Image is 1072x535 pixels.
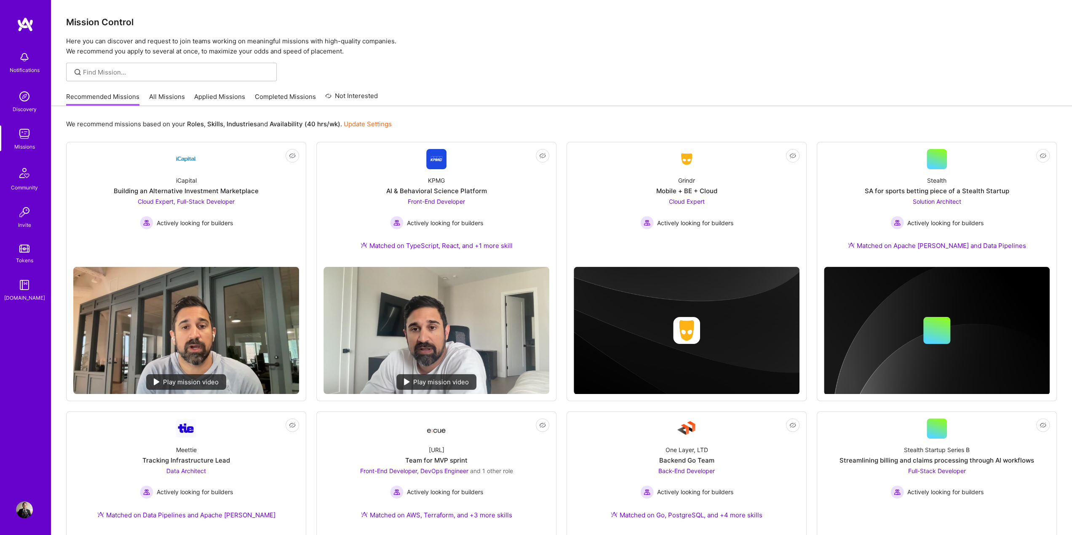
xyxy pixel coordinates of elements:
[166,467,206,474] span: Data Architect
[848,241,1026,250] div: Matched on Apache [PERSON_NAME] and Data Pipelines
[66,36,1057,56] p: Here you can discover and request to join teams working on meaningful missions with high-quality ...
[66,120,392,128] p: We recommend missions based on your , , and .
[824,418,1050,530] a: Stealth Startup Series BStreamlining billing and claims processing through AI workflowsFull-Stack...
[73,267,299,394] img: No Mission
[907,218,984,227] span: Actively looking for builders
[323,149,549,260] a: Company LogoKPMGAI & Behavioral Science PlatformFront-End Developer Actively looking for builders...
[658,467,715,474] span: Back-End Developer
[140,216,153,229] img: Actively looking for builders
[913,198,961,205] span: Solution Architect
[16,88,33,105] img: discovery
[676,418,697,439] img: Company Logo
[824,267,1050,395] img: cover
[194,92,245,106] a: Applied Missions
[176,445,197,454] div: Meettie
[574,418,799,530] a: Company LogoOne Layer, LTDBackend Go TeamBack-End Developer Actively looking for buildersActively...
[187,120,204,128] b: Roles
[890,485,904,499] img: Actively looking for builders
[140,485,153,499] img: Actively looking for builders
[539,152,546,159] i: icon EyeClosed
[789,422,796,429] i: icon EyeClosed
[428,176,445,185] div: KPMG
[157,487,233,496] span: Actively looking for builders
[16,125,33,142] img: teamwork
[149,92,185,106] a: All Missions
[789,152,796,159] i: icon EyeClosed
[10,66,40,75] div: Notifications
[13,105,37,114] div: Discovery
[839,456,1034,465] div: Streamlining billing and claims processing through AI workflows
[640,216,654,229] img: Actively looking for builders
[574,267,799,394] img: cover
[1040,152,1046,159] i: icon EyeClosed
[656,186,717,195] div: Mobile + BE + Cloud
[904,445,970,454] div: Stealth Startup Series B
[611,511,618,518] img: Ateam Purple Icon
[97,511,104,518] img: Ateam Purple Icon
[66,92,139,106] a: Recommended Missions
[16,256,33,265] div: Tokens
[323,267,549,394] img: No Mission
[138,198,235,205] span: Cloud Expert, Full-Stack Developer
[344,120,392,128] a: Update Settings
[66,17,1057,27] h3: Mission Control
[678,176,695,185] div: Grindr
[19,245,29,253] img: tokens
[676,152,697,167] img: Company Logo
[154,378,160,385] img: play
[659,456,714,465] div: Backend Go Team
[890,216,904,229] img: Actively looking for builders
[865,186,1009,195] div: SA for sports betting piece of a Stealth Startup
[407,487,483,496] span: Actively looking for builders
[361,241,513,250] div: Matched on TypeScript, React, and +1 more skill
[114,186,259,195] div: Building an Alternative Investment Marketplace
[470,467,513,474] span: and 1 other role
[539,422,546,429] i: icon EyeClosed
[390,216,404,229] img: Actively looking for builders
[426,421,446,436] img: Company Logo
[908,467,966,474] span: Full-Stack Developer
[11,183,38,192] div: Community
[14,142,35,151] div: Missions
[657,487,733,496] span: Actively looking for builders
[325,91,378,106] a: Not Interested
[16,501,33,518] img: User Avatar
[640,485,654,499] img: Actively looking for builders
[270,120,340,128] b: Availability (40 hrs/wk)
[17,17,34,32] img: logo
[14,163,35,183] img: Community
[657,218,733,227] span: Actively looking for builders
[97,511,275,519] div: Matched on Data Pipelines and Apache [PERSON_NAME]
[142,456,230,465] div: Tracking Infrastructure Lead
[73,67,83,77] i: icon SearchGrey
[176,419,196,437] img: Company Logo
[611,511,762,519] div: Matched on Go, PostgreSQL, and +4 more skills
[404,378,410,385] img: play
[73,418,299,530] a: Company LogoMeettieTracking Infrastructure LeadData Architect Actively looking for buildersActive...
[666,445,708,454] div: One Layer, LTD
[405,456,468,465] div: Team for MVP sprint
[386,186,487,195] div: AI & Behavioral Science Platform
[361,511,368,518] img: Ateam Purple Icon
[574,149,799,260] a: Company LogoGrindrMobile + BE + CloudCloud Expert Actively looking for buildersActively looking f...
[907,487,984,496] span: Actively looking for builders
[255,92,316,106] a: Completed Missions
[673,317,700,344] img: Company logo
[1040,422,1046,429] i: icon EyeClosed
[83,68,270,77] input: Find Mission...
[73,149,299,260] a: Company LogoiCapitalBuilding an Alternative Investment MarketplaceCloud Expert, Full-Stack Develo...
[157,218,233,227] span: Actively looking for builders
[361,242,367,248] img: Ateam Purple Icon
[426,149,446,169] img: Company Logo
[323,418,549,530] a: Company Logo[URL]Team for MVP sprintFront-End Developer, DevOps Engineer and 1 other roleActively...
[824,149,1050,260] a: StealthSA for sports betting piece of a Stealth StartupSolution Architect Actively looking for bu...
[669,198,705,205] span: Cloud Expert
[408,198,465,205] span: Front-End Developer
[927,176,946,185] div: Stealth
[16,277,33,293] img: guide book
[390,485,404,499] img: Actively looking for builders
[429,445,444,454] div: [URL]
[396,374,476,390] div: Play mission video
[848,242,855,248] img: Ateam Purple Icon
[18,221,31,229] div: Invite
